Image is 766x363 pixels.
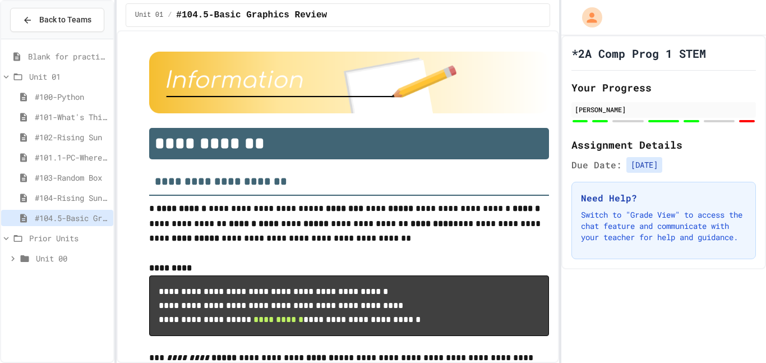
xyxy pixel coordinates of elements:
[575,104,753,114] div: [PERSON_NAME]
[10,8,104,32] button: Back to Teams
[581,209,746,243] p: Switch to "Grade View" to access the chat feature and communicate with your teacher for help and ...
[176,8,327,22] span: #104.5-Basic Graphics Review
[29,232,109,244] span: Prior Units
[36,252,109,264] span: Unit 00
[571,45,706,61] h1: *2A Comp Prog 1 STEM
[35,91,109,103] span: #100-Python
[35,131,109,143] span: #102-Rising Sun
[168,11,172,20] span: /
[35,192,109,204] span: #104-Rising Sun Plus
[581,191,746,205] h3: Need Help?
[35,172,109,183] span: #103-Random Box
[35,151,109,163] span: #101.1-PC-Where am I?
[571,137,756,153] h2: Assignment Details
[28,50,109,62] span: Blank for practice
[571,80,756,95] h2: Your Progress
[571,158,622,172] span: Due Date:
[135,11,163,20] span: Unit 01
[39,14,91,26] span: Back to Teams
[29,71,109,82] span: Unit 01
[570,4,605,30] div: My Account
[35,212,109,224] span: #104.5-Basic Graphics Review
[626,157,662,173] span: [DATE]
[35,111,109,123] span: #101-What's This ??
